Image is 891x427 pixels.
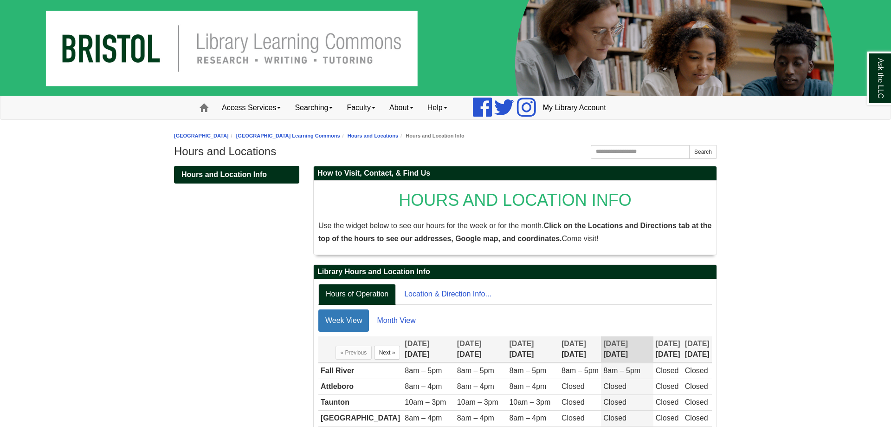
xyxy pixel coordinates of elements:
[174,166,299,184] a: Hours and Location Info
[405,340,429,348] span: [DATE]
[405,414,442,422] span: 8am – 4pm
[685,340,710,348] span: [DATE]
[509,340,534,348] span: [DATE]
[405,398,446,406] span: 10am – 3pm
[562,382,585,390] span: Closed
[318,411,402,427] td: [GEOGRAPHIC_DATA]
[420,96,454,119] a: Help
[374,346,400,360] button: Next »
[397,284,499,305] a: Location & Direction Info...
[685,367,708,374] span: Closed
[683,336,712,363] th: [DATE]
[603,340,628,348] span: [DATE]
[336,346,372,360] button: « Previous
[174,166,299,184] div: Guide Pages
[603,414,626,422] span: Closed
[340,96,382,119] a: Faculty
[318,395,402,411] td: Taunton
[318,379,402,395] td: Attleboro
[603,382,626,390] span: Closed
[318,363,402,379] td: Fall River
[181,171,267,178] span: Hours and Location Info
[318,309,369,332] a: Week View
[601,336,653,363] th: [DATE]
[509,414,546,422] span: 8am – 4pm
[457,382,494,390] span: 8am – 4pm
[288,96,340,119] a: Searching
[236,133,340,138] a: [GEOGRAPHIC_DATA] Learning Commons
[457,398,498,406] span: 10am – 3pm
[685,398,708,406] span: Closed
[405,382,442,390] span: 8am – 4pm
[559,336,601,363] th: [DATE]
[562,398,585,406] span: Closed
[689,145,717,159] button: Search
[509,398,550,406] span: 10am – 3pm
[318,222,711,243] span: Use the widget below to see our hours for the week or for the month. Come visit!
[405,367,442,374] span: 8am – 5pm
[603,367,640,374] span: 8am – 5pm
[562,414,585,422] span: Closed
[348,133,398,138] a: Hours and Locations
[653,336,683,363] th: [DATE]
[314,166,717,181] h2: How to Visit, Contact, & Find Us
[536,96,613,119] a: My Library Account
[174,131,717,140] nav: breadcrumb
[402,336,455,363] th: [DATE]
[174,145,717,158] h1: Hours and Locations
[457,414,494,422] span: 8am – 4pm
[685,382,708,390] span: Closed
[457,340,482,348] span: [DATE]
[656,398,679,406] span: Closed
[685,414,708,422] span: Closed
[603,398,626,406] span: Closed
[314,265,717,279] h2: Library Hours and Location Info
[656,414,679,422] span: Closed
[656,340,680,348] span: [DATE]
[656,367,679,374] span: Closed
[318,284,396,305] a: Hours of Operation
[174,133,229,138] a: [GEOGRAPHIC_DATA]
[318,222,711,243] strong: Click on the Locations and Directions tab at the top of the hours to see our addresses, Google ma...
[457,367,494,374] span: 8am – 5pm
[398,131,465,140] li: Hours and Location Info
[562,367,599,374] span: 8am – 5pm
[215,96,288,119] a: Access Services
[562,340,586,348] span: [DATE]
[509,367,546,374] span: 8am – 5pm
[509,382,546,390] span: 8am – 4pm
[455,336,507,363] th: [DATE]
[370,309,422,332] a: Month View
[399,191,631,210] span: HOURS AND LOCATION INFO
[656,382,679,390] span: Closed
[507,336,559,363] th: [DATE]
[382,96,420,119] a: About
